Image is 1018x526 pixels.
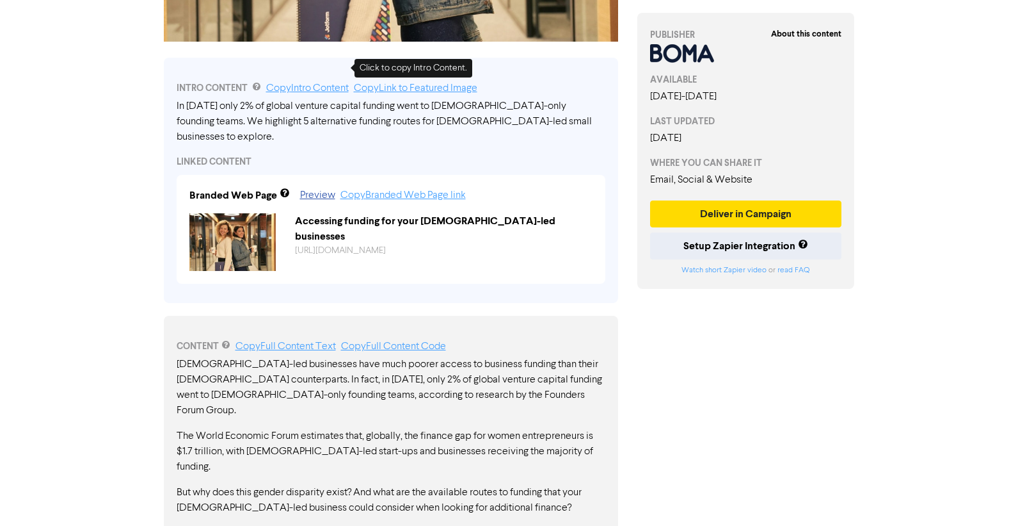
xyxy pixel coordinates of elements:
div: WHERE YOU CAN SHARE IT [650,156,842,170]
div: Branded Web Page [189,188,277,203]
iframe: Chat Widget [954,464,1018,526]
p: The World Economic Forum estimates that, globally, the finance gap for women entrepreneurs is $1.... [177,429,605,475]
div: CONTENT [177,339,605,354]
a: [URL][DOMAIN_NAME] [295,246,386,255]
p: But why does this gender disparity exist? And what are the available routes to funding that your ... [177,485,605,516]
p: [DEMOGRAPHIC_DATA]-led businesses have much poorer access to business funding than their [DEMOGRA... [177,357,605,418]
a: Preview [300,190,335,201]
div: or [650,265,842,276]
div: [DATE] - [DATE] [650,89,842,104]
button: Setup Zapier Integration [650,233,842,259]
strong: About this content [771,29,841,39]
a: Copy Full Content Text [235,341,336,352]
div: Email, Social & Website [650,172,842,188]
div: Click to copy Intro Content. [354,59,472,78]
div: LINKED CONTENT [177,155,605,168]
div: LAST UPDATED [650,115,842,128]
a: Copy Branded Web Page link [340,190,466,201]
div: In [DATE] only 2% of global venture capital funding went to [DEMOGRAPHIC_DATA]-only founding team... [177,99,605,145]
a: Copy Full Content Code [341,341,446,352]
div: AVAILABLE [650,73,842,86]
a: Watch short Zapier video [681,267,767,274]
div: Accessing funding for your [DEMOGRAPHIC_DATA]-led businesses [285,213,602,244]
a: Copy Link to Featured Image [354,83,477,94]
div: INTRO CONTENT [177,81,605,96]
button: Deliver in Campaign [650,201,842,227]
a: read FAQ [777,267,809,274]
div: PUBLISHER [650,28,842,42]
div: https://public2.bomamarketing.com/cp/28fb2wAeTHbkihBc9TsE4f?sa=pB6FgFw [285,244,602,258]
a: Copy Intro Content [266,83,349,94]
div: [DATE] [650,131,842,146]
